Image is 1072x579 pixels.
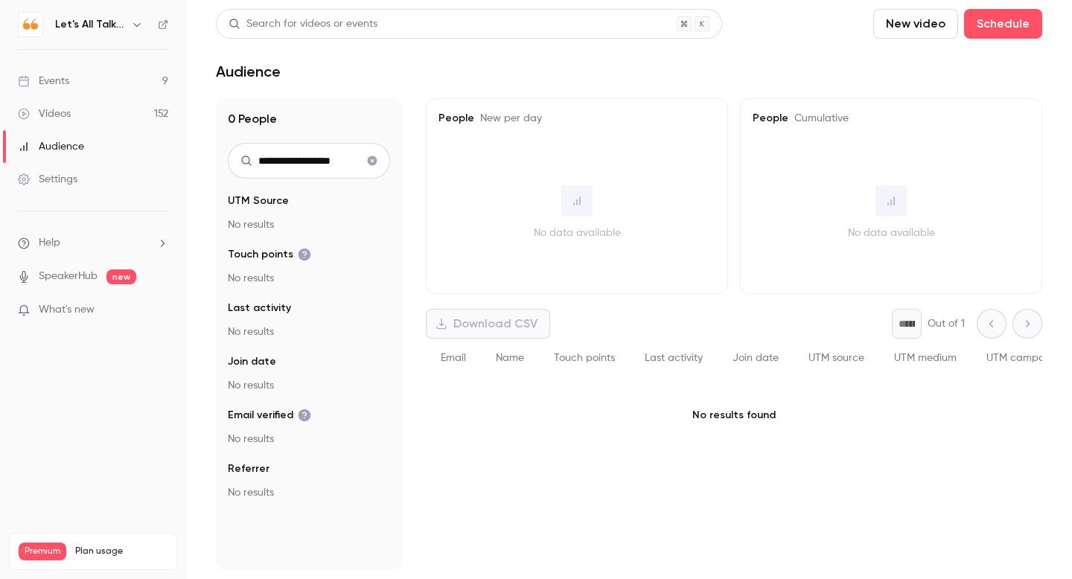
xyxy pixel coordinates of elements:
[441,353,466,363] span: Email
[928,316,965,331] p: Out of 1
[228,408,311,423] span: Email verified
[18,74,69,89] div: Events
[753,111,1030,126] h5: People
[18,172,77,187] div: Settings
[554,353,615,363] span: Touch points
[474,113,542,124] span: New per day
[39,269,98,284] a: SpeakerHub
[228,193,289,208] span: UTM Source
[733,353,779,363] span: Join date
[438,111,715,126] h5: People
[228,217,390,232] p: No results
[228,247,311,262] span: Touch points
[228,432,390,447] p: No results
[18,139,84,154] div: Audience
[426,378,1042,452] p: No results found
[360,149,384,173] button: Clear search
[55,17,125,32] h6: Let's All Talk Mental Health
[894,353,957,363] span: UTM medium
[228,271,390,286] p: No results
[228,354,276,369] span: Join date
[39,235,60,251] span: Help
[216,63,281,80] h1: Audience
[19,13,42,36] img: Let's All Talk Mental Health
[496,353,524,363] span: Name
[228,301,291,316] span: Last activity
[986,353,1060,363] span: UTM campaign
[228,378,390,393] p: No results
[19,543,66,560] span: Premium
[39,302,95,318] span: What's new
[75,546,167,557] span: Plan usage
[873,9,958,39] button: New video
[229,16,377,32] div: Search for videos or events
[106,269,136,284] span: new
[788,113,849,124] span: Cumulative
[228,110,390,128] h1: 0 People
[228,485,390,500] p: No results
[18,235,168,251] li: help-dropdown-opener
[964,9,1042,39] button: Schedule
[808,353,864,363] span: UTM source
[228,324,390,339] p: No results
[645,353,703,363] span: Last activity
[18,106,71,121] div: Videos
[228,461,269,476] span: Referrer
